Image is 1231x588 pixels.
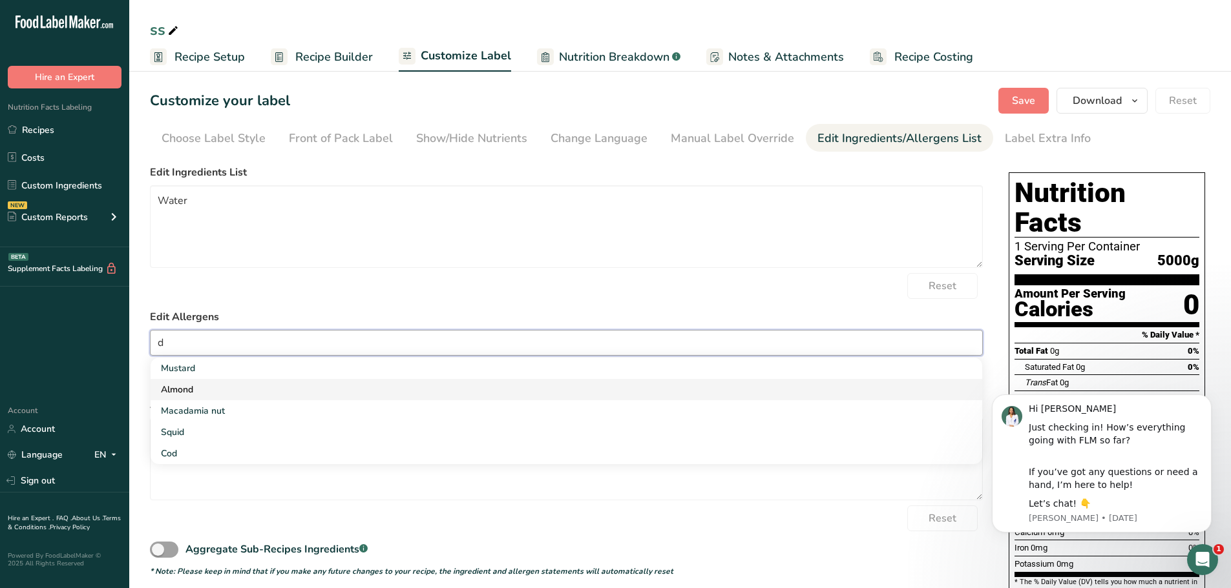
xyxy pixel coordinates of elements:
div: Amount Per Serving [1015,288,1126,300]
span: Nutrition Breakdown [559,48,669,66]
a: Customize Label [399,41,511,72]
div: NEW [8,201,27,209]
button: Reset [907,273,978,299]
span: Total Fat [1015,346,1048,356]
input: Select allergens [151,332,982,352]
a: Nutrition Breakdown [537,43,680,72]
a: Mustard [151,358,982,379]
a: FAQ . [56,514,72,523]
a: About Us . [72,514,103,523]
span: 0g [1076,362,1085,372]
iframe: Intercom notifications message [973,375,1231,553]
a: Language [8,443,63,466]
span: Saturated Fat [1025,362,1074,372]
span: 1 [1214,544,1224,554]
div: Calories [1015,300,1126,319]
span: Potassium [1015,559,1055,569]
span: Reset [1169,93,1197,108]
div: Powered By FoodLabelMaker © 2025 All Rights Reserved [8,552,121,567]
span: 0% [1188,346,1199,356]
div: ss [150,18,181,41]
span: Notes & Attachments [728,48,844,66]
span: Download [1073,93,1122,108]
div: Aggregate Sub-Recipes Ingredients [185,542,368,557]
a: Almond [151,379,982,400]
a: Macadamia nut [151,400,982,421]
span: Reset [929,511,956,526]
h1: Customize your label [150,90,290,112]
div: Edit Ingredients/Allergens List [817,130,982,147]
div: 0 [1183,288,1199,322]
span: 5000g [1157,253,1199,269]
section: % Daily Value * [1015,327,1199,343]
a: Recipe Setup [150,43,245,72]
a: Cod [151,443,982,464]
div: Label Extra Info [1005,130,1091,147]
iframe: Intercom live chat [1187,544,1218,575]
div: Show/Hide Nutrients [416,130,527,147]
span: Recipe Setup [174,48,245,66]
i: * Note: Please keep in mind that if you make any future changes to your recipe, the ingredient an... [150,566,673,576]
span: 0mg [1057,559,1073,569]
a: Squid [151,421,982,443]
a: Hire an Expert . [8,514,54,523]
a: Privacy Policy [50,523,90,532]
span: Reset [929,278,956,294]
span: Serving Size [1015,253,1095,269]
label: Edit Ingredients List [150,165,983,180]
span: Recipe Costing [894,48,973,66]
label: Add Additional Allergen Statements (ex. May Contain Statements) [150,397,983,412]
button: Download [1057,88,1148,114]
div: Front of Pack Label [289,130,393,147]
h1: Nutrition Facts [1015,178,1199,238]
span: Customize Label [421,47,511,65]
button: Hire an Expert [8,66,121,88]
button: Save [998,88,1049,114]
div: EN [94,447,121,463]
button: Reset [1155,88,1210,114]
a: Recipe Builder [271,43,373,72]
a: Recipe Costing [870,43,973,72]
span: Save [1012,93,1035,108]
span: Recipe Builder [295,48,373,66]
button: Reset [907,505,978,531]
a: Notes & Attachments [706,43,844,72]
span: 0% [1188,362,1199,372]
div: Change Language [551,130,647,147]
div: BETA [8,253,28,261]
div: Custom Reports [8,210,88,224]
div: Choose Label Style [162,130,266,147]
div: Manual Label Override [671,130,794,147]
label: Edit Allergens [150,309,983,325]
span: 0g [1050,346,1059,356]
div: 1 Serving Per Container [1015,240,1199,253]
a: Terms & Conditions . [8,514,121,532]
